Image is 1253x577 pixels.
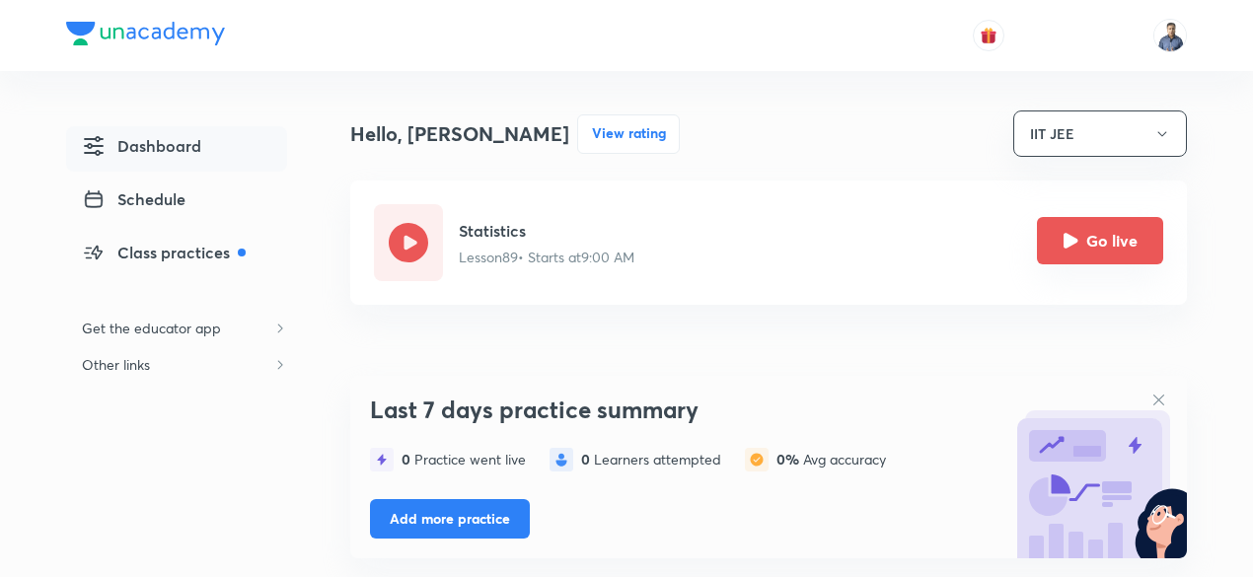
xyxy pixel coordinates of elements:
a: Class practices [66,233,287,278]
div: Practice went live [402,452,526,468]
h3: Last 7 days practice summary [370,396,999,424]
button: Add more practice [370,499,530,539]
span: Dashboard [82,134,201,158]
span: 0% [776,450,803,469]
span: 0 [402,450,414,469]
button: View rating [577,114,680,154]
a: Company Logo [66,22,225,50]
h6: Other links [66,346,166,383]
img: Rajiv Kumar Tiwari [1153,19,1187,52]
p: Lesson 89 • Starts at 9:00 AM [459,247,634,267]
img: statistics [370,448,394,471]
span: Schedule [82,187,185,211]
img: Company Logo [66,22,225,45]
h4: Hello, [PERSON_NAME] [350,119,569,149]
div: Avg accuracy [776,452,886,468]
div: Learners attempted [581,452,721,468]
img: avatar [980,27,997,44]
button: IIT JEE [1013,110,1187,157]
button: Go live [1037,217,1163,264]
img: statistics [550,448,573,471]
h5: Statistics [459,219,634,243]
h6: Get the educator app [66,310,237,346]
img: statistics [745,448,769,471]
a: Schedule [66,180,287,225]
img: bg [1009,381,1187,558]
span: 0 [581,450,594,469]
button: avatar [973,20,1004,51]
a: Dashboard [66,126,287,172]
span: Class practices [82,241,246,264]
